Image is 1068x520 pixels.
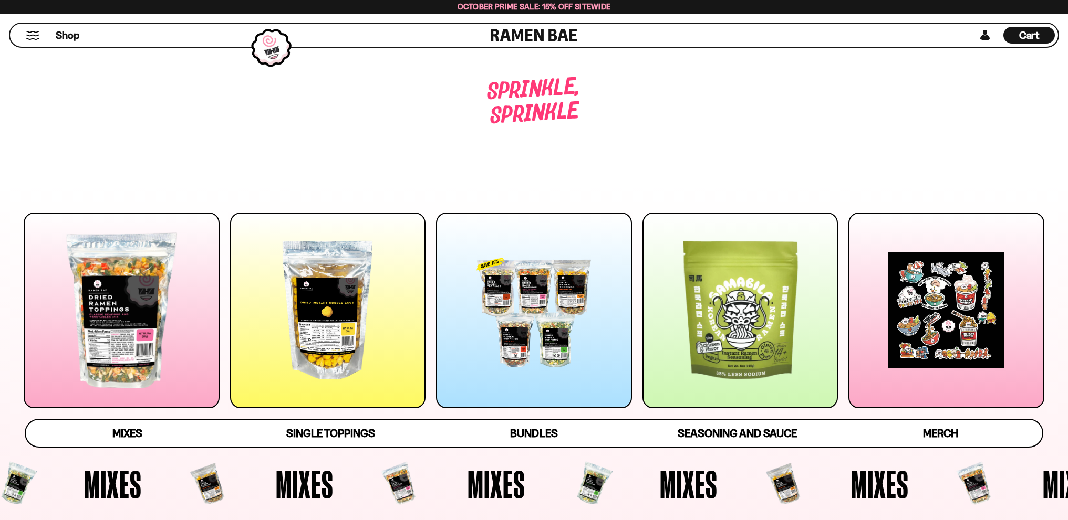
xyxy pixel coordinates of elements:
[26,31,40,40] button: Mobile Menu Trigger
[112,427,142,440] span: Mixes
[276,464,334,503] span: Mixes
[229,420,432,447] a: Single Toppings
[636,420,839,447] a: Seasoning and Sauce
[923,427,958,440] span: Merch
[56,28,79,43] span: Shop
[56,27,79,44] a: Shop
[660,464,718,503] span: Mixes
[510,427,557,440] span: Bundles
[84,464,142,503] span: Mixes
[26,420,229,447] a: Mixes
[1003,24,1055,47] div: Cart
[468,464,525,503] span: Mixes
[458,2,611,12] span: October Prime Sale: 15% off Sitewide
[678,427,797,440] span: Seasoning and Sauce
[839,420,1042,447] a: Merch
[286,427,375,440] span: Single Toppings
[432,420,636,447] a: Bundles
[851,464,909,503] span: Mixes
[1019,29,1040,41] span: Cart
